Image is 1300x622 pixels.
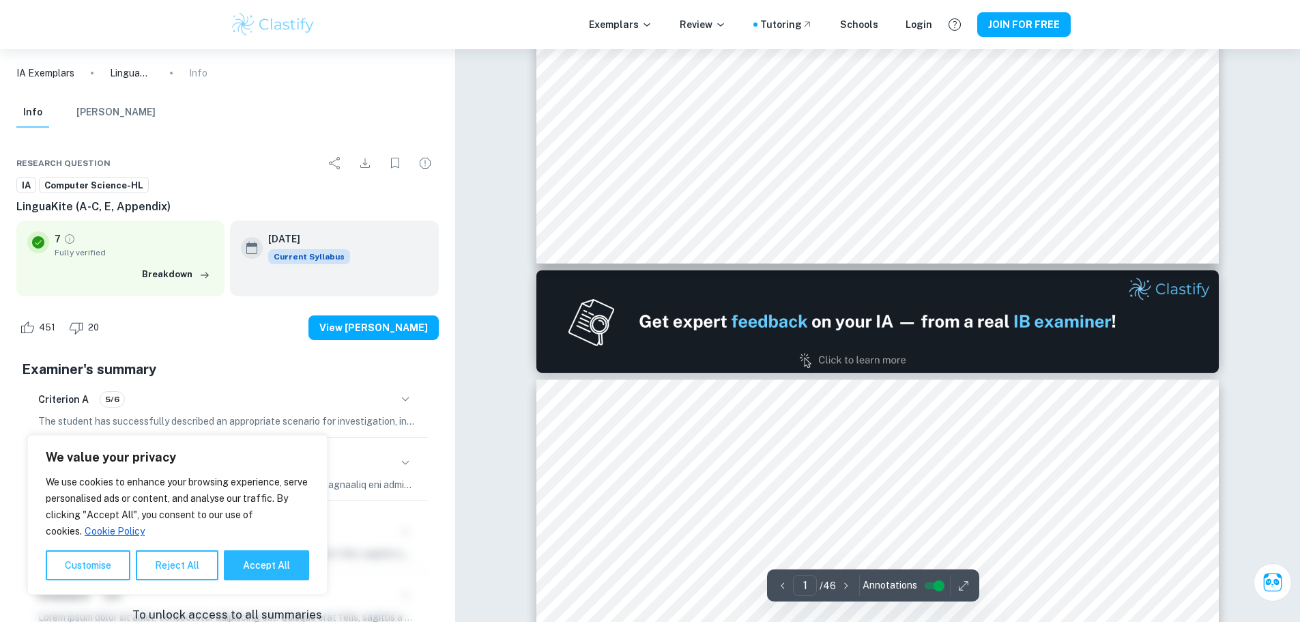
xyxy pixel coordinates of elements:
[16,157,111,169] span: Research question
[381,150,409,177] div: Bookmark
[863,578,917,593] span: Annotations
[100,393,124,406] span: 5/6
[39,177,149,194] a: Computer Science-HL
[189,66,207,81] p: Info
[943,13,966,36] button: Help and Feedback
[139,264,214,285] button: Breakdown
[351,150,379,177] div: Download
[536,270,1219,373] img: Ad
[38,392,89,407] h6: Criterion A
[820,578,836,593] p: / 46
[308,315,439,340] button: View [PERSON_NAME]
[268,249,350,264] span: Current Syllabus
[224,550,309,580] button: Accept All
[17,179,35,193] span: IA
[977,12,1071,37] button: JOIN FOR FREE
[268,231,339,246] h6: [DATE]
[589,17,652,32] p: Exemplars
[840,17,878,32] a: Schools
[55,246,214,259] span: Fully verified
[46,449,309,466] p: We value your privacy
[16,317,63,339] div: Like
[31,321,63,335] span: 451
[22,359,433,380] h5: Examiner's summary
[268,249,350,264] div: This exemplar is based on the current syllabus. Feel free to refer to it for inspiration/ideas wh...
[63,233,76,245] a: Grade fully verified
[230,11,317,38] img: Clastify logo
[76,98,156,128] button: [PERSON_NAME]
[66,317,106,339] div: Dislike
[40,179,148,193] span: Computer Science-HL
[321,150,349,177] div: Share
[16,98,49,128] button: Info
[16,66,74,81] a: IA Exemplars
[760,17,813,32] a: Tutoring
[81,321,106,335] span: 20
[906,17,932,32] a: Login
[411,150,439,177] div: Report issue
[1254,563,1292,602] button: Ask Clai
[110,66,154,81] p: LinguaKite (A-C, E, Appendix)
[84,525,145,537] a: Cookie Policy
[16,177,36,194] a: IA
[46,474,309,539] p: We use cookies to enhance your browsing experience, serve personalised ads or content, and analys...
[55,231,61,246] p: 7
[16,199,439,215] h6: LinguaKite (A-C, E, Appendix)
[680,17,726,32] p: Review
[38,414,417,429] p: The student has successfully described an appropriate scenario for investigation, including a cle...
[46,550,130,580] button: Customise
[27,435,328,595] div: We value your privacy
[136,550,218,580] button: Reject All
